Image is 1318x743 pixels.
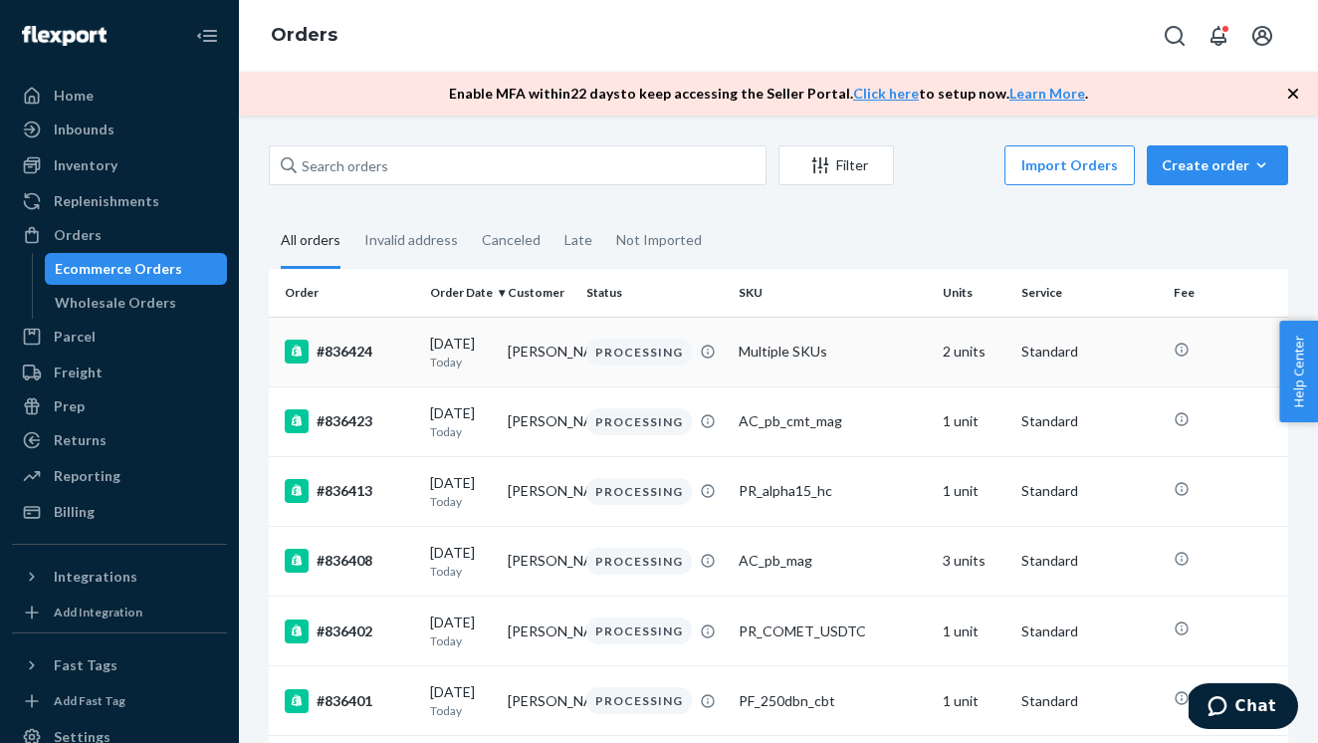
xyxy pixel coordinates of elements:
[430,334,493,371] div: [DATE]
[12,114,227,145] a: Inbounds
[12,649,227,681] button: Fast Tags
[935,456,1013,526] td: 1 unit
[422,269,501,317] th: Order Date
[271,24,337,46] a: Orders
[500,456,578,526] td: [PERSON_NAME]
[55,259,182,279] div: Ecommerce Orders
[430,632,493,649] p: Today
[22,26,107,46] img: Flexport logo
[482,214,541,266] div: Canceled
[430,543,493,580] div: [DATE]
[54,155,117,175] div: Inventory
[54,225,102,245] div: Orders
[54,604,142,620] div: Add Integration
[500,317,578,386] td: [PERSON_NAME]
[731,317,935,386] td: Multiple SKUs
[739,621,927,641] div: PR_COMET_USDTC
[55,293,176,313] div: Wholesale Orders
[739,481,927,501] div: PR_alpha15_hc
[564,214,592,266] div: Late
[269,269,422,317] th: Order
[12,496,227,528] a: Billing
[1189,683,1298,733] iframe: Opens a widget where you can chat to one of our agents
[12,561,227,593] button: Integrations
[54,327,96,347] div: Parcel
[508,284,570,301] div: Customer
[430,682,493,719] div: [DATE]
[1147,145,1288,185] button: Create order
[449,84,1088,104] p: Enable MFA within 22 days to keep accessing the Seller Portal. to setup now. .
[12,321,227,353] a: Parcel
[12,357,227,388] a: Freight
[54,396,85,416] div: Prep
[1021,411,1159,431] p: Standard
[285,340,414,364] div: #836424
[54,191,159,211] div: Replenishments
[853,85,919,102] a: Click here
[1199,16,1238,56] button: Open notifications
[739,551,927,571] div: AC_pb_mag
[45,253,228,285] a: Ecommerce Orders
[935,386,1013,456] td: 1 unit
[779,155,893,175] div: Filter
[616,214,702,266] div: Not Imported
[500,386,578,456] td: [PERSON_NAME]
[54,466,120,486] div: Reporting
[1021,621,1159,641] p: Standard
[1021,342,1159,362] p: Standard
[500,666,578,736] td: [PERSON_NAME]
[739,411,927,431] div: AC_pb_cmt_mag
[285,619,414,643] div: #836402
[285,549,414,573] div: #836408
[1162,155,1273,175] div: Create order
[285,479,414,503] div: #836413
[1013,269,1167,317] th: Service
[586,618,692,644] div: PROCESSING
[12,80,227,112] a: Home
[12,460,227,492] a: Reporting
[731,269,935,317] th: SKU
[54,655,117,675] div: Fast Tags
[935,597,1013,666] td: 1 unit
[1155,16,1195,56] button: Open Search Box
[45,287,228,319] a: Wholesale Orders
[586,478,692,505] div: PROCESSING
[739,691,927,711] div: PF_250dbn_cbt
[935,317,1013,386] td: 2 units
[1021,551,1159,571] p: Standard
[54,363,103,382] div: Freight
[586,408,692,435] div: PROCESSING
[430,493,493,510] p: Today
[586,339,692,366] div: PROCESSING
[285,409,414,433] div: #836423
[430,563,493,580] p: Today
[12,424,227,456] a: Returns
[430,473,493,510] div: [DATE]
[54,120,114,139] div: Inbounds
[269,145,767,185] input: Search orders
[586,687,692,714] div: PROCESSING
[1166,269,1288,317] th: Fee
[54,86,94,106] div: Home
[935,526,1013,596] td: 3 units
[285,689,414,713] div: #836401
[935,269,1013,317] th: Units
[500,597,578,666] td: [PERSON_NAME]
[12,601,227,624] a: Add Integration
[430,702,493,719] p: Today
[54,692,125,709] div: Add Fast Tag
[430,613,493,649] div: [DATE]
[12,689,227,713] a: Add Fast Tag
[1009,85,1085,102] a: Learn More
[1021,691,1159,711] p: Standard
[1242,16,1282,56] button: Open account menu
[500,526,578,596] td: [PERSON_NAME]
[54,567,137,587] div: Integrations
[364,214,458,266] div: Invalid address
[1004,145,1135,185] button: Import Orders
[281,214,340,269] div: All orders
[1279,321,1318,422] span: Help Center
[430,403,493,440] div: [DATE]
[255,7,353,65] ol: breadcrumbs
